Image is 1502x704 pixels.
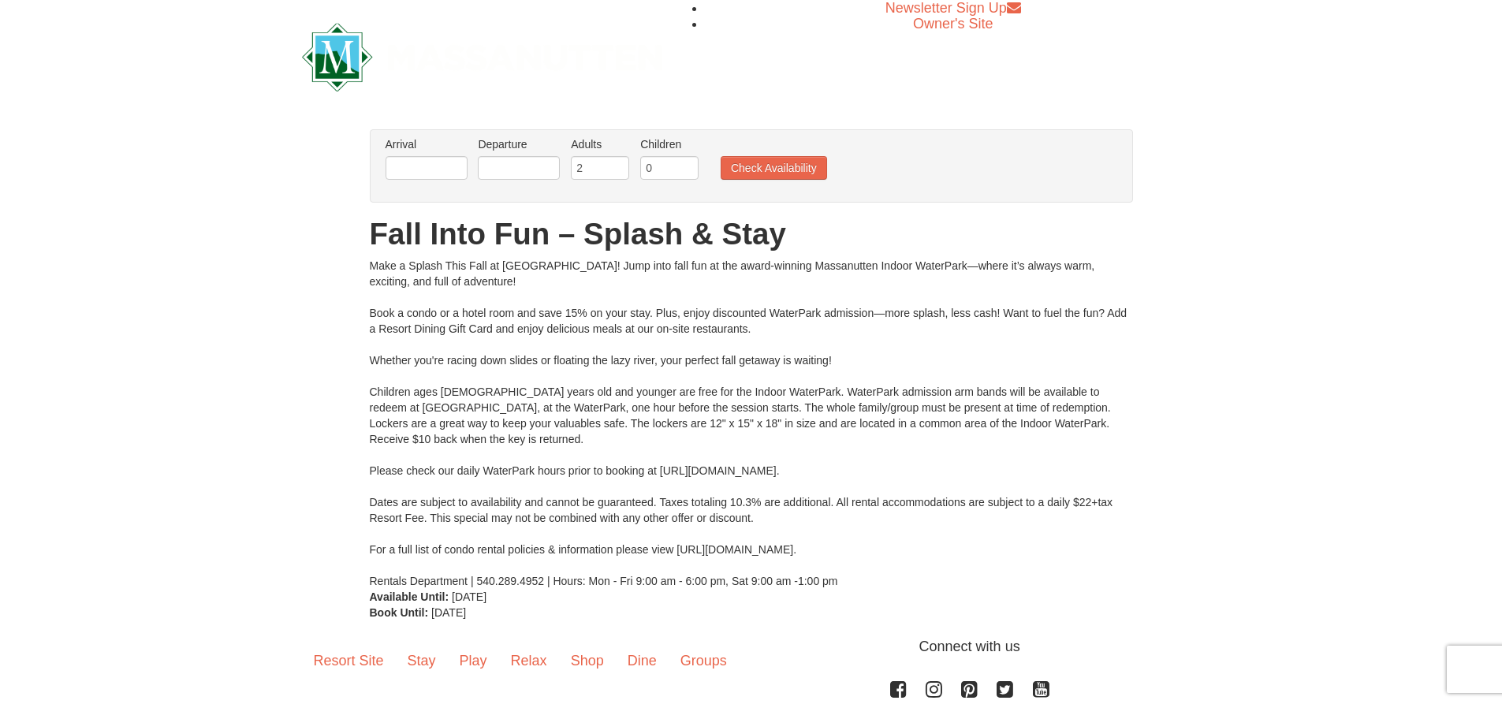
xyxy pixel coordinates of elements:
[370,218,1133,250] h1: Fall Into Fun – Splash & Stay
[370,590,449,603] strong: Available Until:
[302,36,663,73] a: Massanutten Resort
[396,636,448,685] a: Stay
[386,136,468,152] label: Arrival
[669,636,739,685] a: Groups
[913,16,993,32] a: Owner's Site
[448,636,499,685] a: Play
[640,136,699,152] label: Children
[302,23,663,91] img: Massanutten Resort Logo
[616,636,669,685] a: Dine
[370,258,1133,589] div: Make a Splash This Fall at [GEOGRAPHIC_DATA]! Jump into fall fun at the award-winning Massanutten...
[431,606,466,619] span: [DATE]
[499,636,559,685] a: Relax
[370,606,429,619] strong: Book Until:
[302,636,396,685] a: Resort Site
[478,136,560,152] label: Departure
[302,636,1201,657] p: Connect with us
[721,156,827,180] button: Check Availability
[571,136,629,152] label: Adults
[452,590,486,603] span: [DATE]
[559,636,616,685] a: Shop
